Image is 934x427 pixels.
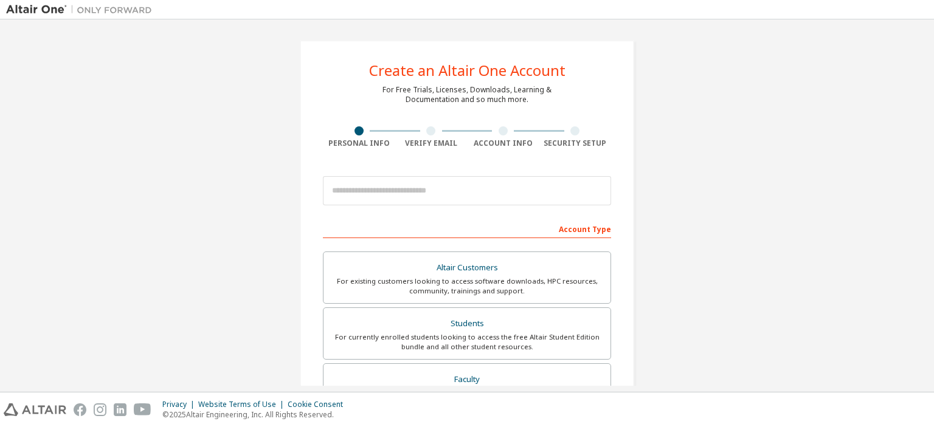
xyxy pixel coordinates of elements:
img: youtube.svg [134,403,151,416]
div: Security Setup [539,138,612,148]
div: Privacy [162,400,198,409]
img: Altair One [6,4,158,16]
img: altair_logo.svg [4,403,66,416]
p: © 2025 Altair Engineering, Inc. All Rights Reserved. [162,409,350,420]
img: linkedin.svg [114,403,126,416]
div: Create an Altair One Account [369,63,566,78]
div: Altair Customers [331,259,603,276]
div: Verify Email [395,138,468,148]
div: For currently enrolled students looking to access the free Altair Student Edition bundle and all ... [331,332,603,352]
div: Account Info [467,138,539,148]
div: Students [331,315,603,332]
img: instagram.svg [94,403,106,416]
div: For Free Trials, Licenses, Downloads, Learning & Documentation and so much more. [382,85,552,104]
img: facebook.svg [74,403,86,416]
div: Cookie Consent [288,400,350,409]
div: For existing customers looking to access software downloads, HPC resources, community, trainings ... [331,276,603,296]
div: Faculty [331,371,603,388]
div: Website Terms of Use [198,400,288,409]
div: Personal Info [323,138,395,148]
div: Account Type [323,219,611,238]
